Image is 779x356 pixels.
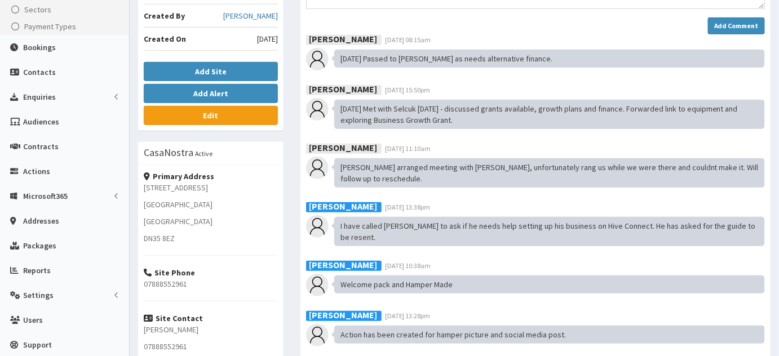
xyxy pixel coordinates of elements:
p: [PERSON_NAME] [144,324,278,335]
a: Sectors [3,1,129,18]
span: Microsoft365 [23,191,68,201]
b: Edit [203,110,219,121]
b: Add Alert [193,88,228,99]
span: Sectors [24,5,51,15]
div: I have called [PERSON_NAME] to ask if he needs help setting up his business on Hive Connect. He h... [334,217,765,246]
a: [PERSON_NAME] [223,10,278,21]
span: Addresses [23,216,59,226]
div: Welcome pack and Hamper Made [334,275,765,293]
b: Created On [144,34,186,44]
b: [PERSON_NAME] [309,33,377,44]
strong: Primary Address [144,171,214,181]
span: Bookings [23,42,56,52]
span: [DATE] 13:28pm [385,311,431,320]
a: Payment Types [3,18,129,35]
b: [PERSON_NAME] [309,83,377,95]
p: [GEOGRAPHIC_DATA] [144,216,278,227]
span: Audiences [23,117,59,127]
span: Contracts [23,141,59,152]
strong: Site Contact [144,313,203,323]
small: Active [195,149,213,158]
b: [PERSON_NAME] [309,309,377,321]
span: [DATE] 13:38pm [385,203,431,211]
span: [DATE] 08:15am [385,35,431,44]
span: [DATE] [257,33,278,44]
strong: Add Comment [714,21,759,30]
span: [DATE] 15:50pm [385,86,431,94]
a: Edit [144,106,278,125]
span: Actions [23,166,50,176]
p: [STREET_ADDRESS] [144,182,278,193]
span: Enquiries [23,92,56,102]
p: DN35 8EZ [144,233,278,244]
span: [DATE] 11:10am [385,144,431,153]
span: Settings [23,290,54,300]
b: Add Site [195,66,227,77]
strong: Site Phone [144,268,195,278]
span: Payment Types [24,21,76,32]
span: Reports [23,265,51,275]
span: Users [23,315,43,325]
button: Add Comment [708,17,765,34]
b: [PERSON_NAME] [309,259,377,270]
b: [PERSON_NAME] [309,201,377,212]
b: [PERSON_NAME] [309,142,377,153]
div: Action has been created for hamper picture and social media post. [334,326,765,344]
p: 07888552961 [144,278,278,290]
div: [DATE] Met with Selcuk [DATE] - discussed grants available, growth plans and finance. Forwarded l... [334,100,765,129]
b: Created By [144,11,185,21]
button: Add Alert [144,84,278,103]
h3: CasaNostra [144,148,193,158]
span: Packages [23,241,56,251]
div: [DATE] Passed to [PERSON_NAME] as needs alternative finance. [334,50,765,68]
p: 07888552961 [144,341,278,352]
span: Contacts [23,67,56,77]
div: [PERSON_NAME] arranged meeting with [PERSON_NAME], unfortunately rang us while we were there and ... [334,158,765,188]
span: Support [23,340,52,350]
p: [GEOGRAPHIC_DATA] [144,199,278,210]
span: [DATE] 10:38am [385,261,431,270]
